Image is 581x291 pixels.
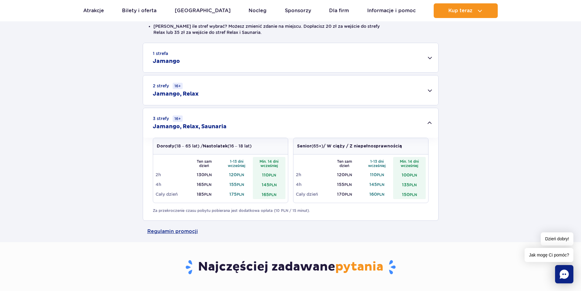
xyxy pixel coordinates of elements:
[253,170,285,180] td: 110
[253,189,285,199] td: 165
[328,189,361,199] td: 170
[153,123,227,130] h2: Jamango, Relax, Saunaria
[237,182,244,187] small: PLN
[188,189,221,199] td: 185
[122,3,156,18] a: Bilety i oferta
[83,3,104,18] a: Atrakcje
[367,3,416,18] a: Informacje i pomoc
[147,221,434,242] a: Regulamin promocji
[434,3,498,18] button: Kup teraz
[204,192,211,197] small: PLN
[153,23,428,35] li: [PERSON_NAME] ile stref wybrać? Możesz zmienić zdanie na miejscu. Dopłacisz 20 zł za wejście do s...
[203,144,228,148] strong: Nastolatek
[147,259,434,275] h3: Najczęściej zadawane
[555,265,573,283] div: Chat
[361,170,393,180] td: 110
[157,144,174,148] strong: Dorosły
[221,189,253,199] td: 175
[188,170,221,180] td: 130
[296,170,328,180] td: 2h
[410,173,417,177] small: PLN
[156,180,188,189] td: 4h
[269,173,276,177] small: PLN
[221,170,253,180] td: 120
[173,83,183,89] small: 16+
[393,157,426,170] th: Min. 14 dni wcześniej
[285,3,311,18] a: Sponsorzy
[323,144,402,148] strong: / W ciąży / Z niepełnosprawnością
[345,173,352,177] small: PLN
[204,182,211,187] small: PLN
[253,180,285,189] td: 145
[175,3,231,18] a: [GEOGRAPHIC_DATA]
[296,180,328,189] td: 4h
[297,144,311,148] strong: Senior
[393,170,426,180] td: 100
[237,192,244,197] small: PLN
[409,183,417,187] small: PLN
[237,173,244,177] small: PLN
[153,50,168,56] small: 1 strefa
[249,3,267,18] a: Nocleg
[345,192,352,197] small: PLN
[253,157,285,170] th: Min. 14 dni wcześniej
[296,189,328,199] td: Cały dzień
[153,83,183,89] small: 2 strefy
[541,232,573,246] span: Dzień dobry!
[188,180,221,189] td: 165
[269,192,276,197] small: PLN
[156,170,188,180] td: 2h
[335,259,383,275] span: pytania
[153,58,180,65] h2: Jamango
[221,157,253,170] th: 1-13 dni wcześniej
[377,192,384,197] small: PLN
[329,3,349,18] a: Dla firm
[361,189,393,199] td: 160
[361,180,393,189] td: 145
[173,115,183,122] small: 16+
[153,90,199,98] h2: Jamango, Relax
[448,8,472,13] span: Kup teraz
[377,182,384,187] small: PLN
[393,180,426,189] td: 135
[156,189,188,199] td: Cały dzień
[188,157,221,170] th: Ten sam dzień
[328,180,361,189] td: 155
[328,157,361,170] th: Ten sam dzień
[377,173,384,177] small: PLN
[328,170,361,180] td: 120
[221,180,253,189] td: 155
[344,182,352,187] small: PLN
[153,115,183,122] small: 3 strefy
[204,173,212,177] small: PLN
[153,208,429,213] p: Za przekroczenie czasu pobytu pobierana jest dodatkowa opłata (10 PLN / 15 minut).
[525,248,573,262] span: Jak mogę Ci pomóc?
[393,189,426,199] td: 150
[269,183,277,187] small: PLN
[410,192,417,197] small: PLN
[361,157,393,170] th: 1-13 dni wcześniej
[157,143,252,149] p: (18 – 65 lat) / (16 – 18 lat)
[297,143,402,149] p: (65+)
